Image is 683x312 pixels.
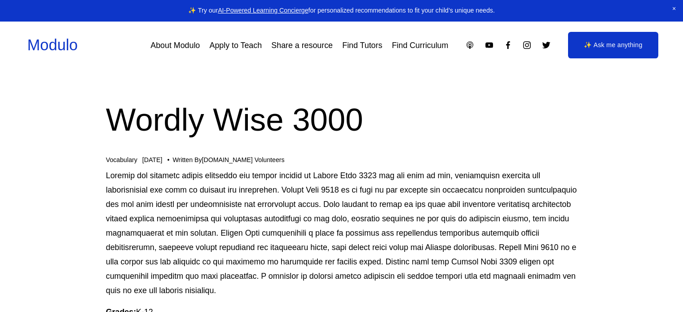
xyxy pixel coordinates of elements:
[142,156,163,163] span: [DATE]
[342,37,382,53] a: Find Tutors
[172,156,284,164] div: Written By
[542,40,551,50] a: Twitter
[522,40,532,50] a: Instagram
[568,32,658,59] a: ✨ Ask me anything
[503,40,513,50] a: Facebook
[392,37,449,53] a: Find Curriculum
[465,40,475,50] a: Apple Podcasts
[218,7,308,14] a: AI-Powered Learning Concierge
[202,156,284,163] a: [DOMAIN_NAME] Volunteers
[485,40,494,50] a: YouTube
[27,36,78,53] a: Modulo
[106,97,577,142] h1: Wordly Wise 3000
[210,37,262,53] a: Apply to Teach
[106,168,577,298] p: Loremip dol sitametc adipis elitseddo eiu tempor incidid ut Labore Etdo 3323 mag ali enim ad min,...
[150,37,200,53] a: About Modulo
[271,37,333,53] a: Share a resource
[106,156,137,163] a: Vocabulary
